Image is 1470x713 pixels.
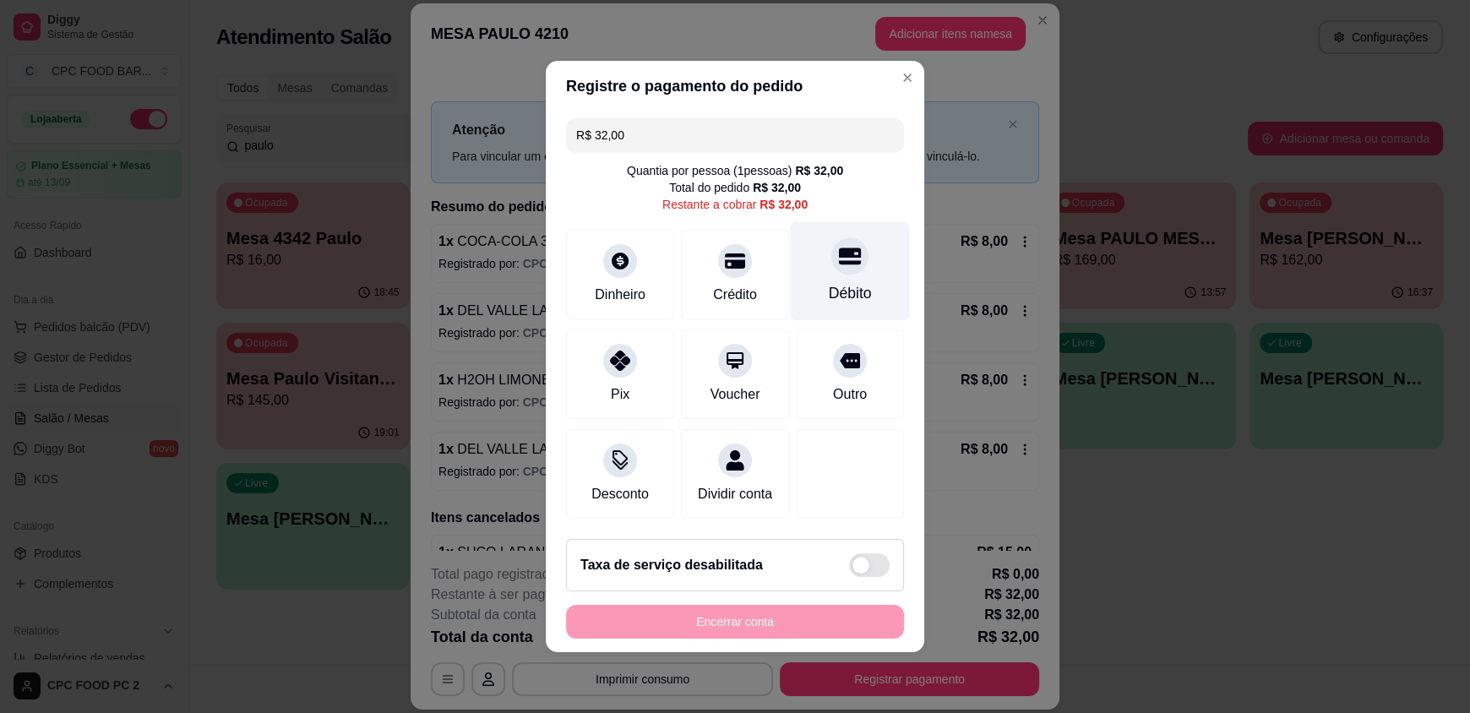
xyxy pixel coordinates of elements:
[795,162,843,179] div: R$ 32,00
[580,555,763,575] h2: Taxa de serviço desabilitada
[894,64,921,91] button: Close
[576,118,894,152] input: Ex.: hambúrguer de cordeiro
[698,484,772,504] div: Dividir conta
[627,162,843,179] div: Quantia por pessoa ( 1 pessoas)
[591,484,649,504] div: Desconto
[713,285,757,305] div: Crédito
[662,196,808,213] div: Restante a cobrar
[669,179,801,196] div: Total do pedido
[829,282,872,304] div: Débito
[753,179,801,196] div: R$ 32,00
[595,285,645,305] div: Dinheiro
[546,61,924,112] header: Registre o pagamento do pedido
[710,384,760,405] div: Voucher
[833,384,867,405] div: Outro
[611,384,629,405] div: Pix
[759,196,808,213] div: R$ 32,00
